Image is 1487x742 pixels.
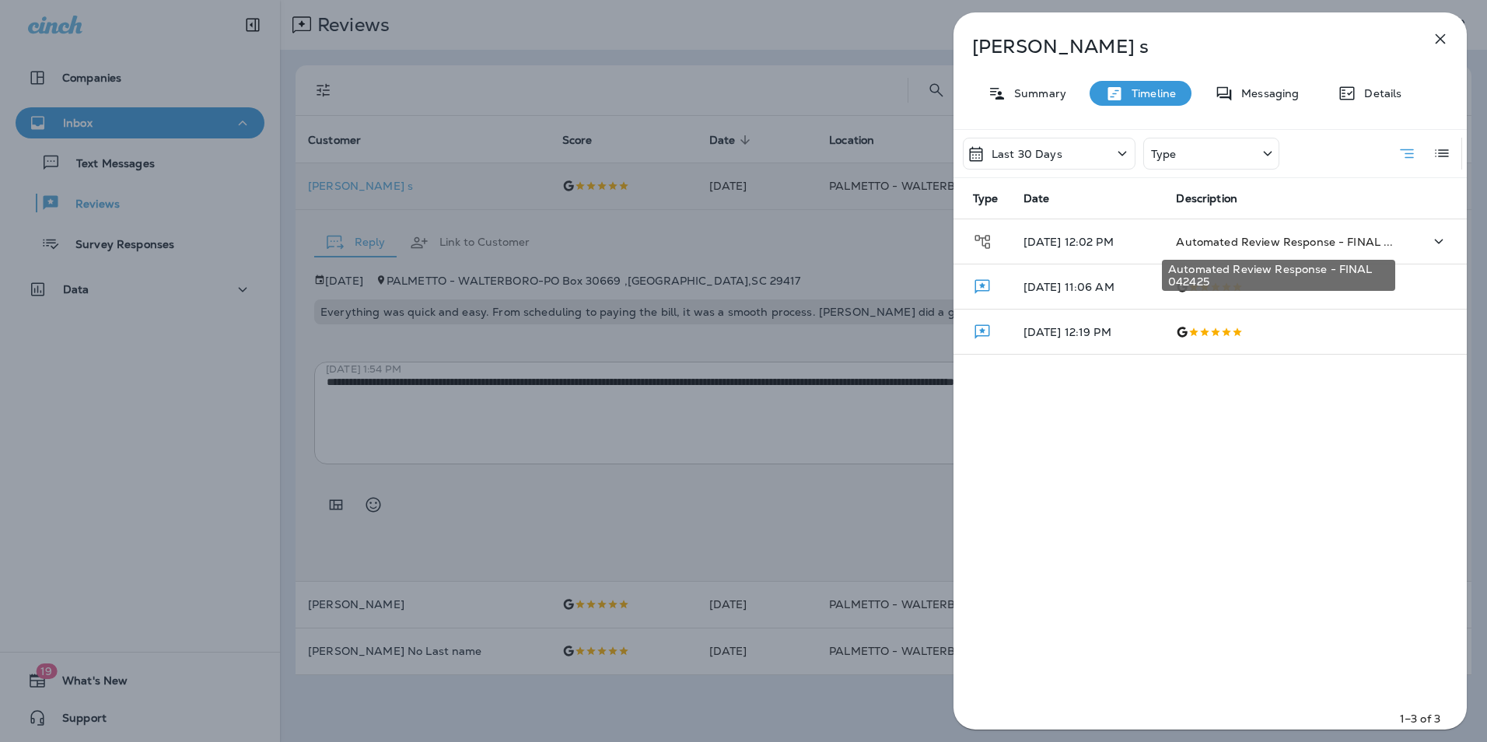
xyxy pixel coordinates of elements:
button: Log View [1426,138,1457,169]
span: Review - Replied [973,324,992,338]
p: Details [1356,87,1401,100]
p: Messaging [1233,87,1299,100]
button: Expand [1423,226,1454,257]
p: Timeline [1124,87,1176,100]
p: Summary [1006,87,1066,100]
button: Summary View [1391,138,1422,170]
span: Journey [973,233,992,247]
span: Date [1023,191,1050,205]
span: Automated Review Response - FINAL ... [1176,235,1393,249]
span: Review - Replied [973,278,992,292]
p: [DATE] 12:02 PM [1023,236,1152,248]
div: Automated Review Response - FINAL 042425 [1162,260,1395,291]
p: 1–3 of 3 [1400,711,1440,726]
p: [DATE] 12:19 PM [1023,326,1152,338]
p: [PERSON_NAME] s [972,36,1397,58]
p: Type [1151,148,1177,160]
span: Description [1176,192,1237,205]
span: Type [973,191,999,205]
p: [DATE] 11:06 AM [1023,281,1152,293]
p: Last 30 Days [992,148,1062,160]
